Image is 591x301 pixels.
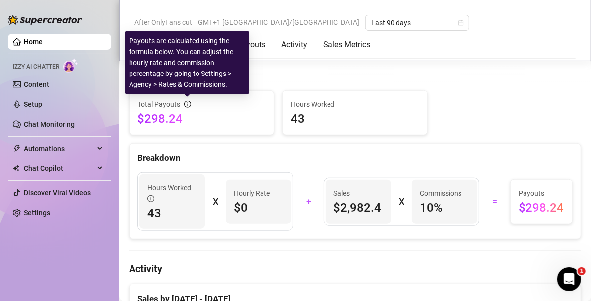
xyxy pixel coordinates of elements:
[137,151,573,165] div: Breakdown
[137,99,180,110] span: Total Payouts
[333,200,383,216] span: $2,982.4
[13,165,19,172] img: Chat Copilot
[13,145,21,152] span: thunderbolt
[129,69,581,82] h4: Payouts for [DATE] - [DATE]
[24,209,50,217] a: Settings
[24,38,43,46] a: Home
[234,200,283,216] span: $0
[519,200,564,216] span: $298.24
[24,160,94,176] span: Chat Copilot
[420,200,469,216] span: 10 %
[323,39,370,51] div: Sales Metrics
[371,15,463,30] span: Last 90 days
[125,31,249,94] div: Payouts are calculated using the formula below. You can adjust the hourly rate and commission per...
[213,194,218,210] div: X
[420,188,461,199] article: Commissions
[63,58,78,73] img: AI Chatter
[147,195,154,202] span: info-circle
[198,15,359,30] span: GMT+1 [GEOGRAPHIC_DATA]/[GEOGRAPHIC_DATA]
[458,20,464,26] span: calendar
[291,111,419,127] span: 43
[291,99,419,110] span: Hours Worked
[24,80,49,88] a: Content
[13,62,59,72] span: Izzy AI Chatter
[137,111,266,127] span: $298.24
[333,188,383,199] span: Sales
[129,262,581,276] h4: Activity
[557,267,581,291] iframe: Intercom live chat
[134,15,192,30] span: After OnlyFans cut
[234,188,270,199] article: Hourly Rate
[399,194,404,210] div: X
[8,15,82,25] img: logo-BBDzfeDw.svg
[147,182,197,204] span: Hours Worked
[24,189,91,197] a: Discover Viral Videos
[237,39,265,51] div: Payouts
[147,205,197,221] span: 43
[485,194,504,210] div: =
[184,101,191,108] span: info-circle
[24,120,75,128] a: Chat Monitoring
[281,39,307,51] div: Activity
[578,267,586,275] span: 1
[519,188,564,199] span: Payouts
[24,100,42,108] a: Setup
[24,141,94,156] span: Automations
[299,194,318,210] div: +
